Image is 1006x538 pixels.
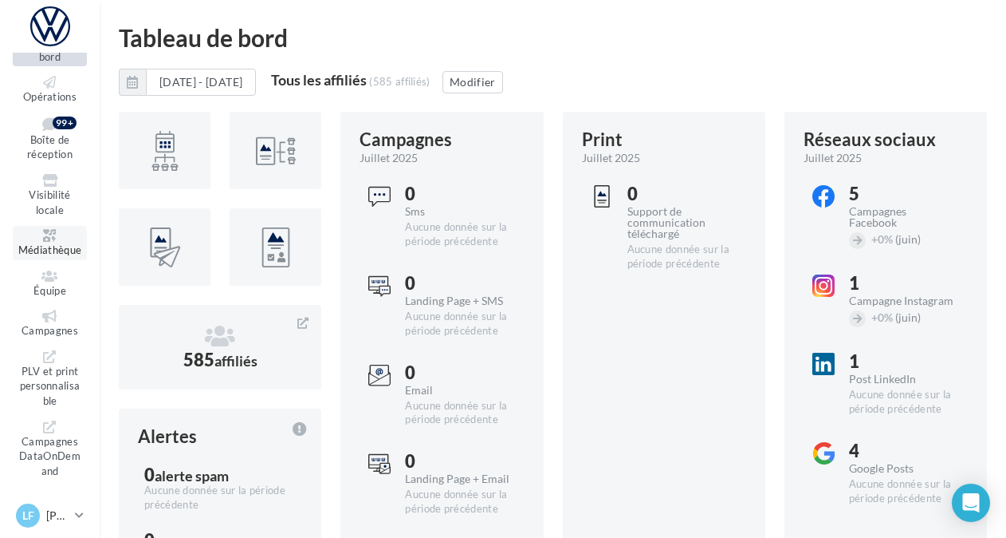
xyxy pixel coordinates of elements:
[442,71,503,93] button: Modifier
[405,275,510,292] div: 0
[144,484,296,512] div: Aucune donnée sur la période précédente
[627,185,745,203] div: 0
[849,295,954,307] div: Campagne Instagram
[405,220,510,249] div: Aucune donnée sur la période précédente
[155,469,229,483] div: alerte spam
[214,352,257,370] span: affiliés
[849,463,967,474] div: Google Posts
[849,442,967,460] div: 4
[849,206,954,228] div: Campagnes Facebook
[13,171,87,220] a: Visibilité locale
[33,284,66,297] span: Équipe
[405,399,510,428] div: Aucune donnée sur la période précédente
[138,428,197,445] div: Alertes
[46,508,69,524] p: [PERSON_NAME]
[13,226,87,260] a: Médiathèque
[119,26,987,49] div: Tableau de bord
[627,243,745,271] div: Aucune donnée sur la période précédente
[13,307,87,341] a: Campagnes
[582,131,623,148] div: Print
[18,243,82,256] span: Médiathèque
[119,69,256,96] button: [DATE] - [DATE]
[405,310,510,338] div: Aucune donnée sur la période précédente
[849,353,954,370] div: 1
[849,374,954,385] div: Post LinkedIn
[27,133,73,161] span: Boîte de réception
[871,311,878,324] span: +
[360,150,418,166] span: juillet 2025
[405,364,510,382] div: 0
[871,232,878,246] span: +
[952,484,990,522] div: Open Intercom Messenger
[24,35,75,63] span: Tableau de bord
[405,453,510,470] div: 0
[22,508,34,524] span: LF
[13,417,87,481] a: Campagnes DataOnDemand
[849,477,967,506] div: Aucune donnée sur la période précédente
[19,435,81,477] span: Campagnes DataOnDemand
[849,275,954,292] div: 1
[53,117,77,129] div: 99+
[146,69,256,96] button: [DATE] - [DATE]
[405,385,510,396] div: Email
[23,90,77,103] span: Opérations
[13,500,87,531] a: LF [PERSON_NAME]
[369,75,430,88] div: (585 affiliés)
[360,131,452,148] div: Campagnes
[405,488,510,516] div: Aucune donnée sur la période précédente
[871,311,893,324] span: 0%
[582,150,640,166] span: juillet 2025
[144,466,296,484] div: 0
[183,349,257,370] span: 585
[895,311,921,324] span: (juin)
[29,188,70,216] span: Visibilité locale
[405,185,510,203] div: 0
[627,206,745,239] div: Support de communication téléchargé
[804,131,936,148] div: Réseaux sociaux
[13,113,87,164] a: Boîte de réception 99+
[13,73,87,107] a: Opérations
[405,206,510,217] div: Sms
[405,295,510,307] div: Landing Page + SMS
[849,185,954,203] div: 5
[22,324,78,337] span: Campagnes
[804,150,862,166] span: juillet 2025
[13,267,87,301] a: Équipe
[871,232,893,246] span: 0%
[849,388,954,417] div: Aucune donnée sur la période précédente
[13,347,87,411] a: PLV et print personnalisable
[271,73,367,87] div: Tous les affiliés
[405,473,510,485] div: Landing Page + Email
[20,365,81,407] span: PLV et print personnalisable
[895,232,921,246] span: (juin)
